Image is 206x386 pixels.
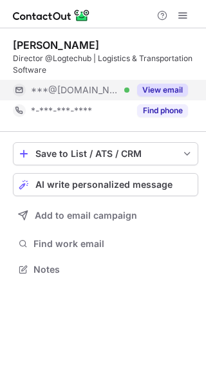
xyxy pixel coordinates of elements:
button: Reveal Button [137,84,188,96]
span: AI write personalized message [35,179,173,190]
span: ***@[DOMAIN_NAME] [31,84,120,96]
span: Find work email [33,238,193,250]
button: Find work email [13,235,198,253]
div: Director @Logtechub | Logistics & Transportation Software [13,53,198,76]
img: ContactOut v5.3.10 [13,8,90,23]
button: AI write personalized message [13,173,198,196]
span: Add to email campaign [35,210,137,221]
div: [PERSON_NAME] [13,39,99,51]
span: Notes [33,264,193,275]
button: save-profile-one-click [13,142,198,165]
button: Add to email campaign [13,204,198,227]
button: Reveal Button [137,104,188,117]
button: Notes [13,261,198,279]
div: Save to List / ATS / CRM [35,149,176,159]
